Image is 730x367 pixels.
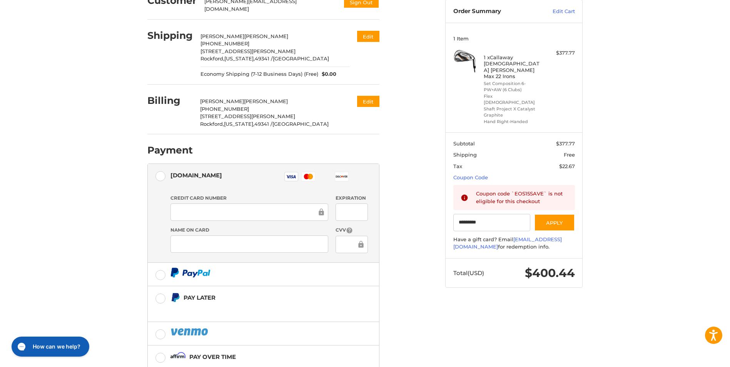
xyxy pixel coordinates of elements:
li: Shaft Project X Catalyst Graphite [484,106,543,118]
img: PayPal icon [170,268,210,277]
img: PayPal icon [170,327,210,337]
span: 49341 / [255,55,273,62]
h3: 1 Item [453,35,575,42]
div: $377.77 [545,49,575,57]
input: Gift Certificate or Coupon Code [453,214,531,231]
li: Hand Right-Handed [484,118,543,125]
span: [PHONE_NUMBER] [200,106,249,112]
a: Coupon Code [453,174,488,180]
label: Name on Card [170,227,328,234]
span: [PERSON_NAME] [244,33,288,39]
h2: Payment [147,144,193,156]
span: 49341 / [254,121,272,127]
button: Edit [357,31,379,42]
label: Expiration [336,195,368,202]
iframe: PayPal Message 1 [170,305,331,312]
span: [PERSON_NAME] [244,98,288,104]
span: Subtotal [453,140,475,147]
span: $377.77 [556,140,575,147]
button: Edit [357,96,379,107]
span: [PERSON_NAME] [200,98,244,104]
span: [GEOGRAPHIC_DATA] [273,55,329,62]
span: $0.00 [318,70,337,78]
img: Pay Later icon [170,293,180,302]
h3: Order Summary [453,8,536,15]
span: Rockford, [200,55,224,62]
iframe: Gorgias live chat messenger [8,334,92,359]
h4: 1 x Callaway [DEMOGRAPHIC_DATA] [PERSON_NAME] Max 22 Irons [484,54,543,79]
span: [GEOGRAPHIC_DATA] [272,121,329,127]
li: Set Composition 6-PW+AW (6 Clubs) [484,80,543,93]
a: Edit Cart [536,8,575,15]
span: [US_STATE], [224,55,255,62]
span: Rockford, [200,121,224,127]
button: Apply [534,214,575,231]
span: Economy Shipping (7-12 Business Days) (Free) [200,70,318,78]
span: [PERSON_NAME] [200,33,244,39]
div: Pay over time [189,350,236,363]
div: Coupon code `EOS15SAVE` is not eligible for this checkout [476,190,568,205]
span: Total (USD) [453,269,484,277]
div: Pay Later [184,291,331,304]
span: $400.44 [525,266,575,280]
span: [PHONE_NUMBER] [200,40,249,47]
label: Credit Card Number [170,195,328,202]
h2: Billing [147,95,192,107]
span: [US_STATE], [224,121,254,127]
span: [STREET_ADDRESS][PERSON_NAME] [200,113,295,119]
img: Affirm icon [170,352,186,362]
h2: Shipping [147,30,193,42]
span: $22.67 [559,163,575,169]
label: CVV [336,227,368,234]
div: [DOMAIN_NAME] [170,169,222,182]
span: [STREET_ADDRESS][PERSON_NAME] [200,48,296,54]
div: Have a gift card? Email for redemption info. [453,236,575,251]
span: Free [564,152,575,158]
span: Shipping [453,152,477,158]
li: Flex [DEMOGRAPHIC_DATA] [484,93,543,106]
span: Tax [453,163,462,169]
